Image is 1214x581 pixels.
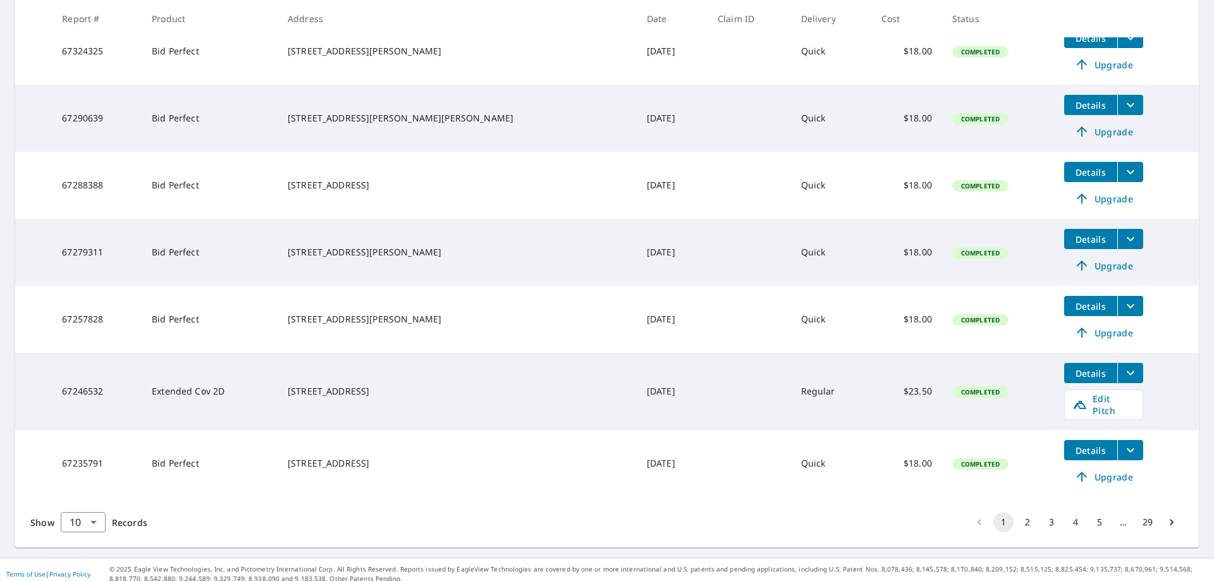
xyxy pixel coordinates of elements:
[288,246,627,259] div: [STREET_ADDRESS][PERSON_NAME]
[142,286,278,353] td: Bid Perfect
[52,152,142,219] td: 67288388
[1064,322,1143,343] a: Upgrade
[637,18,708,85] td: [DATE]
[1064,188,1143,209] a: Upgrade
[637,353,708,430] td: [DATE]
[1137,512,1158,532] button: Go to page 29
[953,388,1007,396] span: Completed
[953,47,1007,56] span: Completed
[288,179,627,192] div: [STREET_ADDRESS]
[52,219,142,286] td: 67279311
[1072,258,1136,273] span: Upgrade
[1072,325,1136,340] span: Upgrade
[637,430,708,497] td: [DATE]
[52,286,142,353] td: 67257828
[1117,95,1143,115] button: filesDropdownBtn-67290639
[637,152,708,219] td: [DATE]
[30,517,54,529] span: Show
[288,313,627,326] div: [STREET_ADDRESS][PERSON_NAME]
[1072,166,1110,178] span: Details
[112,517,147,529] span: Records
[1064,389,1143,420] a: Edit Pitch
[791,152,871,219] td: Quick
[1162,512,1182,532] button: Go to next page
[1064,95,1117,115] button: detailsBtn-67290639
[871,219,942,286] td: $18.00
[142,430,278,497] td: Bid Perfect
[953,248,1007,257] span: Completed
[142,18,278,85] td: Bid Perfect
[1017,512,1038,532] button: Go to page 2
[871,286,942,353] td: $18.00
[1072,99,1110,111] span: Details
[61,512,106,532] div: Show 10 records
[1072,191,1136,206] span: Upgrade
[1064,229,1117,249] button: detailsBtn-67279311
[1064,28,1117,48] button: detailsBtn-67324325
[1064,121,1143,142] a: Upgrade
[1089,512,1110,532] button: Go to page 5
[288,457,627,470] div: [STREET_ADDRESS]
[1072,124,1136,139] span: Upgrade
[791,18,871,85] td: Quick
[1072,444,1110,456] span: Details
[1072,393,1135,417] span: Edit Pitch
[871,430,942,497] td: $18.00
[6,570,90,578] p: |
[993,512,1014,532] button: page 1
[791,353,871,430] td: Regular
[1072,57,1136,72] span: Upgrade
[637,219,708,286] td: [DATE]
[1072,32,1110,44] span: Details
[1117,440,1143,460] button: filesDropdownBtn-67235791
[1072,233,1110,245] span: Details
[967,512,1184,532] nav: pagination navigation
[49,570,90,578] a: Privacy Policy
[52,430,142,497] td: 67235791
[953,114,1007,123] span: Completed
[791,286,871,353] td: Quick
[288,45,627,58] div: [STREET_ADDRESS][PERSON_NAME]
[953,181,1007,190] span: Completed
[1072,300,1110,312] span: Details
[871,353,942,430] td: $23.50
[1117,229,1143,249] button: filesDropdownBtn-67279311
[1117,296,1143,316] button: filesDropdownBtn-67257828
[288,385,627,398] div: [STREET_ADDRESS]
[52,85,142,152] td: 67290639
[61,505,106,540] div: 10
[142,85,278,152] td: Bid Perfect
[791,219,871,286] td: Quick
[142,152,278,219] td: Bid Perfect
[791,430,871,497] td: Quick
[871,152,942,219] td: $18.00
[1064,296,1117,316] button: detailsBtn-67257828
[1064,162,1117,182] button: detailsBtn-67288388
[1072,367,1110,379] span: Details
[1064,255,1143,276] a: Upgrade
[953,315,1007,324] span: Completed
[6,570,46,578] a: Terms of Use
[1113,516,1134,529] div: …
[1064,54,1143,75] a: Upgrade
[871,85,942,152] td: $18.00
[1041,512,1062,532] button: Go to page 3
[871,18,942,85] td: $18.00
[142,353,278,430] td: Extended Cov 2D
[953,460,1007,468] span: Completed
[791,85,871,152] td: Quick
[1065,512,1086,532] button: Go to page 4
[1064,467,1143,487] a: Upgrade
[1064,440,1117,460] button: detailsBtn-67235791
[52,353,142,430] td: 67246532
[637,286,708,353] td: [DATE]
[1117,28,1143,48] button: filesDropdownBtn-67324325
[1072,469,1136,484] span: Upgrade
[637,85,708,152] td: [DATE]
[1117,162,1143,182] button: filesDropdownBtn-67288388
[1117,363,1143,383] button: filesDropdownBtn-67246532
[288,112,627,125] div: [STREET_ADDRESS][PERSON_NAME][PERSON_NAME]
[1064,363,1117,383] button: detailsBtn-67246532
[52,18,142,85] td: 67324325
[142,219,278,286] td: Bid Perfect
